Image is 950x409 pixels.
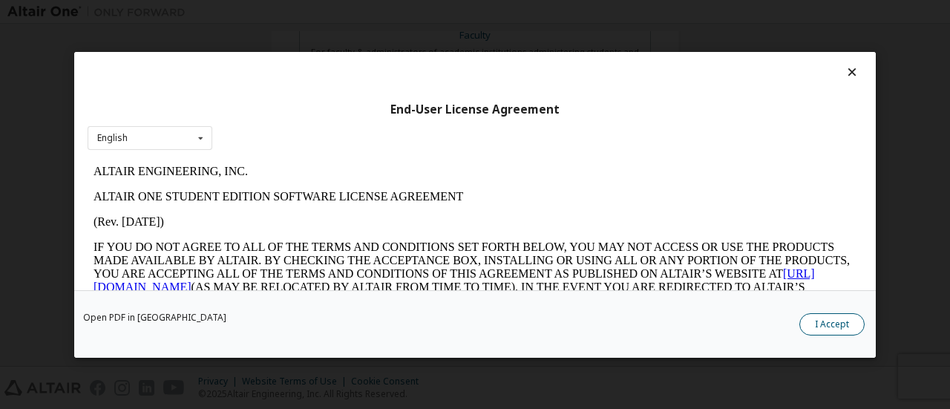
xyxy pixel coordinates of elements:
[6,31,769,45] p: ALTAIR ONE STUDENT EDITION SOFTWARE LICENSE AGREEMENT
[97,134,128,143] div: English
[6,56,769,70] p: (Rev. [DATE])
[6,6,769,19] p: ALTAIR ENGINEERING, INC.
[6,108,727,134] a: [URL][DOMAIN_NAME]
[6,82,769,189] p: IF YOU DO NOT AGREE TO ALL OF THE TERMS AND CONDITIONS SET FORTH BELOW, YOU MAY NOT ACCESS OR USE...
[88,102,862,117] div: End-User License Agreement
[83,313,226,321] a: Open PDF in [GEOGRAPHIC_DATA]
[799,313,865,335] button: I Accept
